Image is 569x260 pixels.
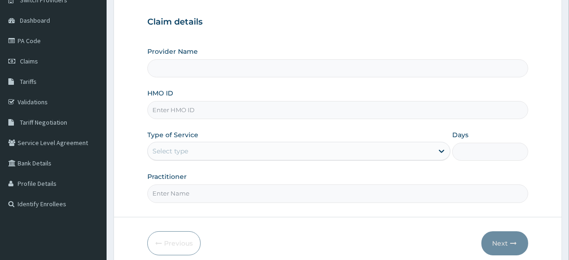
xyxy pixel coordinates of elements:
[452,130,468,140] label: Days
[20,118,67,127] span: Tariff Negotiation
[147,231,201,255] button: Previous
[147,130,198,140] label: Type of Service
[20,16,50,25] span: Dashboard
[147,47,198,56] label: Provider Name
[147,184,528,203] input: Enter Name
[152,146,188,156] div: Select type
[147,89,173,98] label: HMO ID
[147,172,187,181] label: Practitioner
[20,77,37,86] span: Tariffs
[147,17,528,27] h3: Claim details
[481,231,528,255] button: Next
[147,101,528,119] input: Enter HMO ID
[20,57,38,65] span: Claims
